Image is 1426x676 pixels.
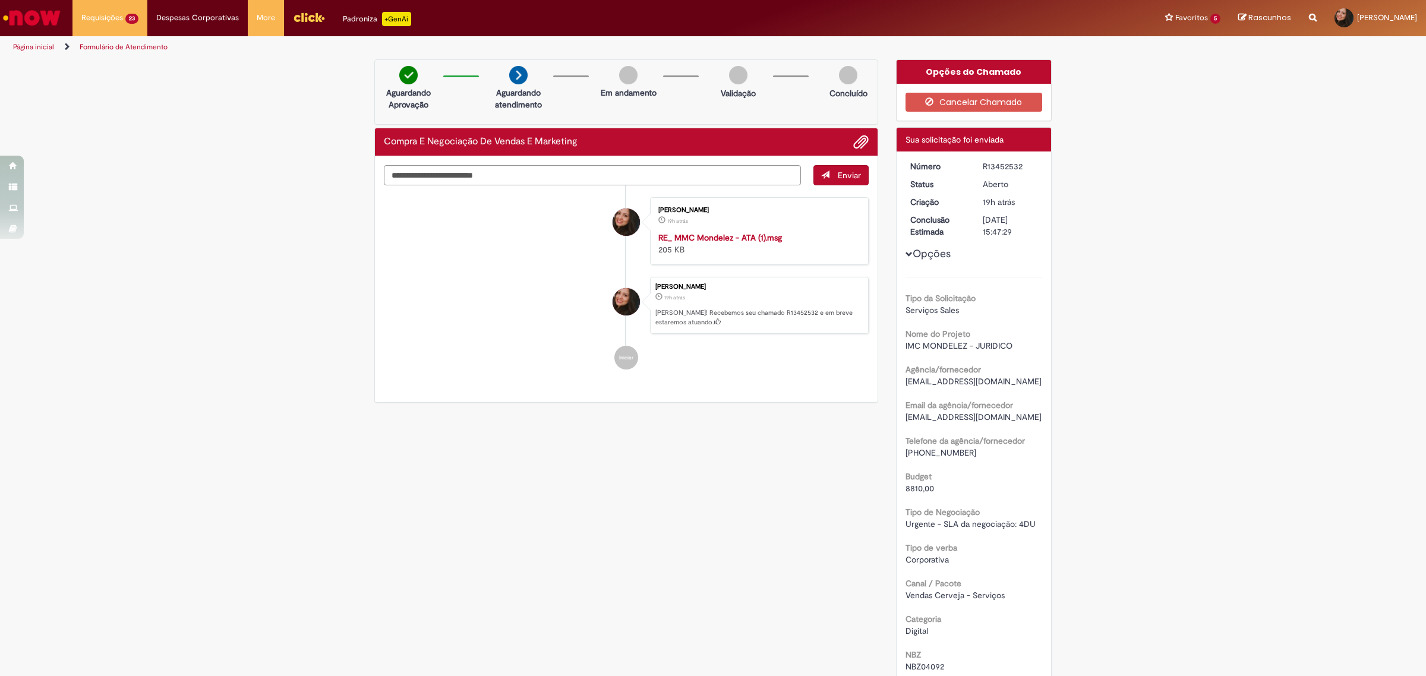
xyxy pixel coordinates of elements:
span: 19h atrás [667,217,688,225]
span: Urgente - SLA da negociação: 4DU [906,519,1036,529]
b: Nome do Projeto [906,328,970,339]
button: Adicionar anexos [853,134,869,150]
div: [PERSON_NAME] [658,207,856,214]
img: img-circle-grey.png [729,66,747,84]
dt: Criação [901,196,974,208]
b: Telefone da agência/fornecedor [906,435,1025,446]
span: Rascunhos [1248,12,1291,23]
span: Serviços Sales [906,305,959,315]
div: 27/08/2025 13:47:22 [983,196,1038,208]
b: Tipo de Negociação [906,507,980,517]
div: [PERSON_NAME] [655,283,862,290]
dt: Status [901,178,974,190]
div: 205 KB [658,232,856,255]
b: Email da agência/fornecedor [906,400,1013,410]
p: Aguardando Aprovação [380,87,437,110]
div: Elaine De Jesus Tavares [613,288,640,315]
span: [PERSON_NAME] [1357,12,1417,23]
span: 19h atrás [983,197,1015,207]
p: Concluído [829,87,867,99]
span: IMC MONDELEZ - JURIDICO [906,340,1012,351]
button: Enviar [813,165,869,185]
span: NBZ04092 [906,661,944,672]
textarea: Digite sua mensagem aqui... [384,165,801,186]
b: NBZ [906,649,921,660]
span: Sua solicitação foi enviada [906,134,1004,145]
p: Validação [721,87,756,99]
div: R13452532 [983,160,1038,172]
span: Corporativa [906,554,949,565]
span: Favoritos [1175,12,1208,24]
div: [DATE] 15:47:29 [983,214,1038,238]
span: Digital [906,626,928,636]
a: Formulário de Atendimento [80,42,168,52]
span: Despesas Corporativas [156,12,239,24]
dt: Conclusão Estimada [901,214,974,238]
li: Elaine De Jesus Tavares [384,277,869,334]
img: click_logo_yellow_360x200.png [293,8,325,26]
span: [EMAIL_ADDRESS][DOMAIN_NAME] [906,376,1042,387]
p: [PERSON_NAME]! Recebemos seu chamado R13452532 e em breve estaremos atuando. [655,308,862,327]
ul: Histórico de tíquete [384,185,869,381]
span: Requisições [81,12,123,24]
dt: Número [901,160,974,172]
div: Opções do Chamado [897,60,1052,84]
img: ServiceNow [1,6,62,30]
span: 8810,00 [906,483,934,494]
span: [EMAIL_ADDRESS][DOMAIN_NAME] [906,412,1042,422]
p: Aguardando atendimento [490,87,547,110]
img: check-circle-green.png [399,66,418,84]
b: Agência/fornecedor [906,364,981,375]
b: Tipo de verba [906,542,957,553]
span: [PHONE_NUMBER] [906,447,976,458]
img: img-circle-grey.png [619,66,638,84]
span: Vendas Cerveja - Serviços [906,590,1005,601]
div: Aberto [983,178,1038,190]
b: Budget [906,471,932,482]
div: Padroniza [343,12,411,26]
b: Canal / Pacote [906,578,961,589]
a: RE_ MMC Mondelez - ATA (1).msg [658,232,782,243]
p: Em andamento [601,87,657,99]
a: Rascunhos [1238,12,1291,24]
time: 27/08/2025 13:47:22 [664,294,685,301]
b: Categoria [906,614,941,624]
h2: Compra E Negociação De Vendas E Marketing Histórico de tíquete [384,137,578,147]
time: 27/08/2025 13:47:22 [983,197,1015,207]
ul: Trilhas de página [9,36,942,58]
span: Enviar [838,170,861,181]
span: 5 [1210,14,1220,24]
div: Elaine De Jesus Tavares [613,209,640,236]
button: Cancelar Chamado [906,93,1043,112]
b: Tipo da Solicitação [906,293,976,304]
span: 23 [125,14,138,24]
img: img-circle-grey.png [839,66,857,84]
span: More [257,12,275,24]
p: +GenAi [382,12,411,26]
a: Página inicial [13,42,54,52]
span: 19h atrás [664,294,685,301]
img: arrow-next.png [509,66,528,84]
